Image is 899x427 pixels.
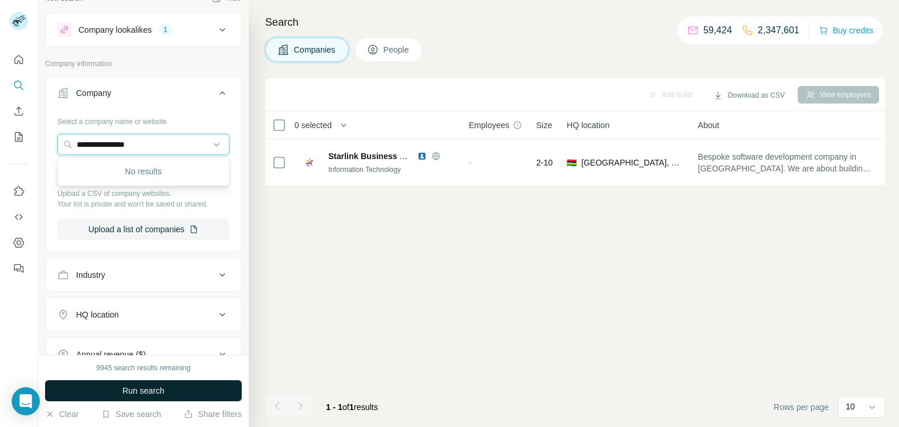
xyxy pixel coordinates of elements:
[326,402,378,412] span: results
[294,44,337,56] span: Companies
[76,87,111,99] div: Company
[78,24,152,36] div: Company lookalikes
[101,408,161,420] button: Save search
[184,408,242,420] button: Share filters
[567,157,577,168] span: 🇲🇺
[76,349,146,360] div: Annual revenue ($)
[536,119,552,131] span: Size
[9,49,28,70] button: Quick start
[122,385,164,397] span: Run search
[97,363,191,373] div: 9945 search results remaining
[383,44,410,56] span: People
[698,151,871,174] span: Bespoke software development company in [GEOGRAPHIC_DATA]. We are about building relationships wi...
[342,402,349,412] span: of
[328,164,455,175] div: Information Technology
[349,402,354,412] span: 1
[45,408,78,420] button: Clear
[9,181,28,202] button: Use Surfe on LinkedIn
[704,23,732,37] p: 59,424
[45,58,242,69] p: Company information
[819,22,873,39] button: Buy credits
[758,23,800,37] p: 2,347,601
[9,126,28,147] button: My lists
[9,75,28,96] button: Search
[76,269,105,281] div: Industry
[9,258,28,279] button: Feedback
[46,261,241,289] button: Industry
[300,153,319,172] img: Logo of Starlink Business Solutions
[46,16,241,44] button: Company lookalikes1
[469,158,472,167] span: -
[581,157,684,168] span: [GEOGRAPHIC_DATA], Moka
[846,401,855,412] p: 10
[57,188,229,199] p: Upload a CSV of company websites.
[536,157,553,168] span: 2-10
[60,160,227,183] div: No results
[326,402,342,412] span: 1 - 1
[45,380,242,401] button: Run search
[46,340,241,369] button: Annual revenue ($)
[9,101,28,122] button: Enrich CSV
[705,87,792,104] button: Download as CSV
[9,206,28,228] button: Use Surfe API
[9,232,28,253] button: Dashboard
[57,199,229,209] p: Your list is private and won't be saved or shared.
[328,151,437,161] span: Starlink Business Solutions
[774,401,829,413] span: Rows per page
[46,79,241,112] button: Company
[417,151,427,161] img: LinkedIn logo
[469,119,509,131] span: Employees
[567,119,609,131] span: HQ location
[57,112,229,127] div: Select a company name or website
[57,219,229,240] button: Upload a list of companies
[12,387,40,415] div: Open Intercom Messenger
[159,25,172,35] div: 1
[76,309,119,321] div: HQ location
[698,119,719,131] span: About
[265,14,885,30] h4: Search
[294,119,332,131] span: 0 selected
[46,301,241,329] button: HQ location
